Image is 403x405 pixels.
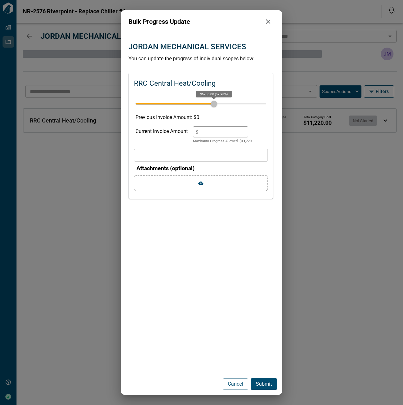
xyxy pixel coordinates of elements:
[223,378,248,390] button: Cancel
[136,164,268,172] p: Attachments (optional)
[135,114,266,121] p: Previous Invoice Amount: $ 0
[129,41,246,52] p: JORDAN MECHANICAL SERVICES
[129,55,274,63] p: You can update the progress of individual scopes below:
[256,380,272,388] p: Submit
[251,378,277,390] button: Submit
[134,78,216,89] p: RRC Central Heat/Cooling
[228,380,243,388] p: Cancel
[129,17,262,26] p: Bulk Progress Update
[195,129,198,135] span: $
[135,126,188,144] div: Current Invoice Amount
[193,139,252,144] p: Maximum Progress Allowed: $ 11,220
